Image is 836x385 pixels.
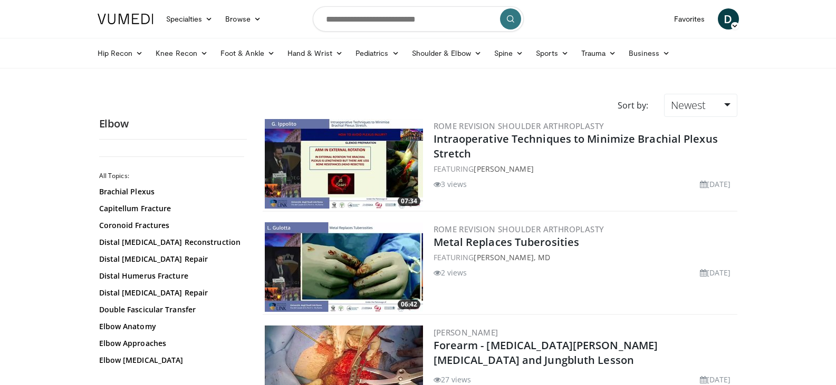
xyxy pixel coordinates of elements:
[575,43,623,64] a: Trauma
[664,94,737,117] a: Newest
[718,8,739,29] a: D
[406,43,488,64] a: Shoulder & Elbow
[99,304,242,315] a: Double Fascicular Transfer
[434,224,604,234] a: Rome Revision Shoulder Arthroplasty
[398,300,420,309] span: 06:42
[99,338,242,349] a: Elbow Approaches
[99,220,242,231] a: Coronoid Fractures
[434,374,472,385] li: 27 views
[219,8,267,29] a: Browse
[398,196,420,206] span: 07:34
[99,186,242,197] a: Brachial Plexus
[265,119,423,209] img: 79664923-6c7d-4073-92b0-8b70bf8165f2.300x170_q85_crop-smart_upscale.jpg
[610,94,656,117] div: Sort by:
[99,271,242,281] a: Distal Humerus Fracture
[99,117,247,131] h2: Elbow
[99,172,244,180] h2: All Topics:
[149,43,214,64] a: Knee Recon
[700,267,731,278] li: [DATE]
[99,288,242,298] a: Distal [MEDICAL_DATA] Repair
[434,252,735,263] div: FEATURING
[700,374,731,385] li: [DATE]
[488,43,530,64] a: Spine
[99,254,242,264] a: Distal [MEDICAL_DATA] Repair
[160,8,219,29] a: Specialties
[99,321,242,332] a: Elbow Anatomy
[99,203,242,214] a: Capitellum Fracture
[434,338,658,367] a: Forearm - [MEDICAL_DATA][PERSON_NAME][MEDICAL_DATA] and Jungbluth Lesson
[214,43,281,64] a: Foot & Ankle
[622,43,676,64] a: Business
[474,252,550,262] a: [PERSON_NAME], MD
[530,43,575,64] a: Sports
[434,132,718,161] a: Intraoperative Techniques to Minimize Brachial Plexus Stretch
[99,372,242,382] a: [MEDICAL_DATA]
[265,222,423,312] img: 98ea1a58-a5eb-4fce-a648-f8b41e99bb4c.300x170_q85_crop-smart_upscale.jpg
[434,163,735,174] div: FEATURING
[265,119,423,209] a: 07:34
[434,235,580,249] a: Metal Replaces Tuberosities
[700,179,731,190] li: [DATE]
[99,355,242,366] a: Elbow [MEDICAL_DATA]
[668,8,712,29] a: Favorites
[313,6,524,32] input: Search topics, interventions
[99,237,242,248] a: Distal [MEDICAL_DATA] Reconstruction
[265,222,423,312] a: 06:42
[91,43,150,64] a: Hip Recon
[434,327,498,338] a: [PERSON_NAME]
[434,179,467,190] li: 3 views
[349,43,406,64] a: Pediatrics
[98,14,153,24] img: VuMedi Logo
[671,98,706,112] span: Newest
[434,121,604,131] a: Rome Revision Shoulder Arthroplasty
[281,43,349,64] a: Hand & Wrist
[474,164,533,174] a: [PERSON_NAME]
[434,267,467,278] li: 2 views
